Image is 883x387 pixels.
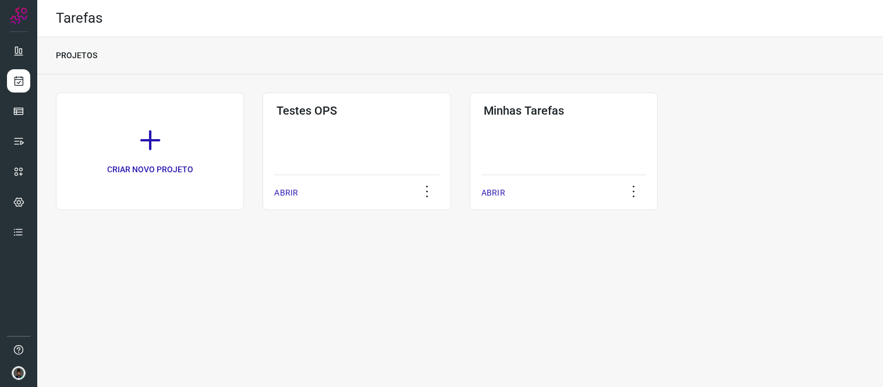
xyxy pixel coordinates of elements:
p: ABRIR [274,187,298,199]
h3: Testes OPS [276,104,437,118]
p: ABRIR [481,187,505,199]
img: Logo [10,7,27,24]
h2: Tarefas [56,10,102,27]
h3: Minhas Tarefas [484,104,644,118]
img: d44150f10045ac5288e451a80f22ca79.png [12,366,26,380]
p: CRIAR NOVO PROJETO [107,164,193,176]
p: PROJETOS [56,49,97,62]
